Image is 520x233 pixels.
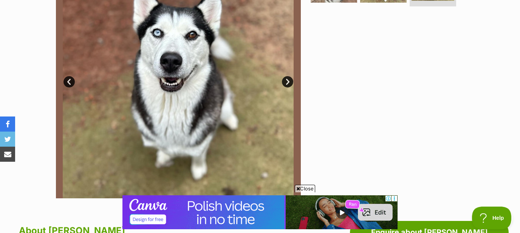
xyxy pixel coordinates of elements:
a: Next [282,76,293,87]
iframe: Help Scout Beacon - Open [472,207,512,229]
span: Close [295,185,315,192]
iframe: Advertisement [122,195,398,229]
a: Prev [63,76,75,87]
